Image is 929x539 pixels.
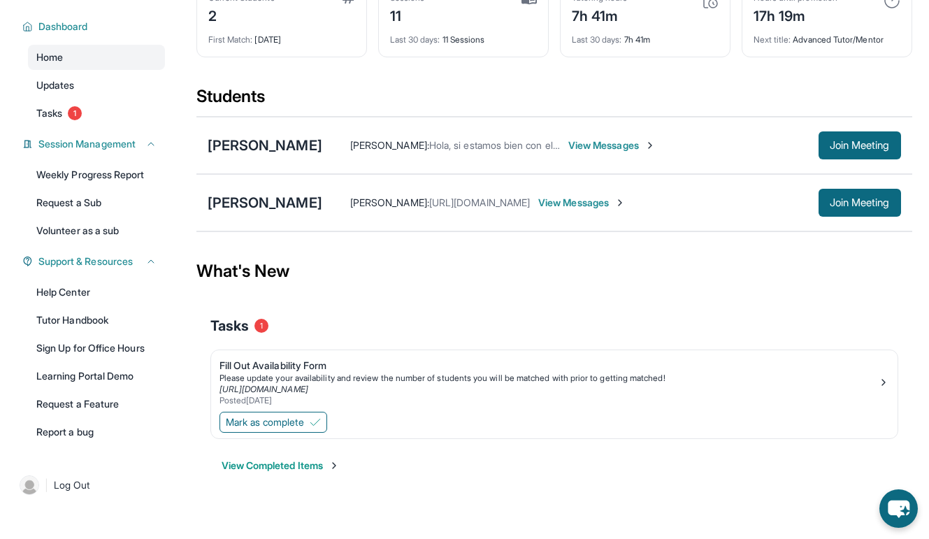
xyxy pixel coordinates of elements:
div: Advanced Tutor/Mentor [754,26,900,45]
a: Request a Sub [28,190,165,215]
span: Updates [36,78,75,92]
a: Learning Portal Demo [28,364,165,389]
div: Students [196,85,912,116]
a: Help Center [28,280,165,305]
button: Support & Resources [33,254,157,268]
a: |Log Out [14,470,165,501]
a: Report a bug [28,419,165,445]
span: [URL][DOMAIN_NAME] [429,196,530,208]
div: 11 [390,3,425,26]
div: 17h 19m [754,3,837,26]
span: Support & Resources [38,254,133,268]
span: Home [36,50,63,64]
div: 2 [208,3,275,26]
span: | [45,477,48,494]
img: Chevron-Right [644,140,656,151]
span: Hola, si estamos bien con el horario. Gracias 😊 [429,139,639,151]
a: Updates [28,73,165,98]
div: Please update your availability and review the number of students you will be matched with prior ... [219,373,878,384]
span: View Messages [568,138,656,152]
img: Mark as complete [310,417,321,428]
span: Mark as complete [226,415,304,429]
span: View Messages [538,196,626,210]
span: [PERSON_NAME] : [350,139,429,151]
span: Dashboard [38,20,88,34]
button: Join Meeting [819,131,901,159]
a: Fill Out Availability FormPlease update your availability and review the number of students you w... [211,350,898,409]
span: Log Out [54,478,90,492]
span: Next title : [754,34,791,45]
img: Chevron-Right [614,197,626,208]
div: [DATE] [208,26,355,45]
div: What's New [196,240,912,302]
a: [URL][DOMAIN_NAME] [219,384,308,394]
button: Dashboard [33,20,157,34]
a: Weekly Progress Report [28,162,165,187]
span: Join Meeting [830,199,890,207]
span: Session Management [38,137,136,151]
a: Sign Up for Office Hours [28,336,165,361]
span: 1 [68,106,82,120]
div: Posted [DATE] [219,395,878,406]
button: Mark as complete [219,412,327,433]
div: Fill Out Availability Form [219,359,878,373]
a: Tutor Handbook [28,308,165,333]
a: Tasks1 [28,101,165,126]
a: Request a Feature [28,391,165,417]
button: Join Meeting [819,189,901,217]
button: Session Management [33,137,157,151]
span: Tasks [36,106,62,120]
a: Home [28,45,165,70]
span: Last 30 days : [390,34,440,45]
span: First Match : [208,34,253,45]
span: Join Meeting [830,141,890,150]
span: Tasks [210,316,249,336]
span: [PERSON_NAME] : [350,196,429,208]
div: [PERSON_NAME] [208,193,322,213]
div: 7h 41m [572,26,719,45]
span: 1 [254,319,268,333]
button: View Completed Items [222,459,340,473]
div: 7h 41m [572,3,628,26]
img: user-img [20,475,39,495]
div: [PERSON_NAME] [208,136,322,155]
div: 11 Sessions [390,26,537,45]
button: chat-button [879,489,918,528]
span: Last 30 days : [572,34,622,45]
a: Volunteer as a sub [28,218,165,243]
